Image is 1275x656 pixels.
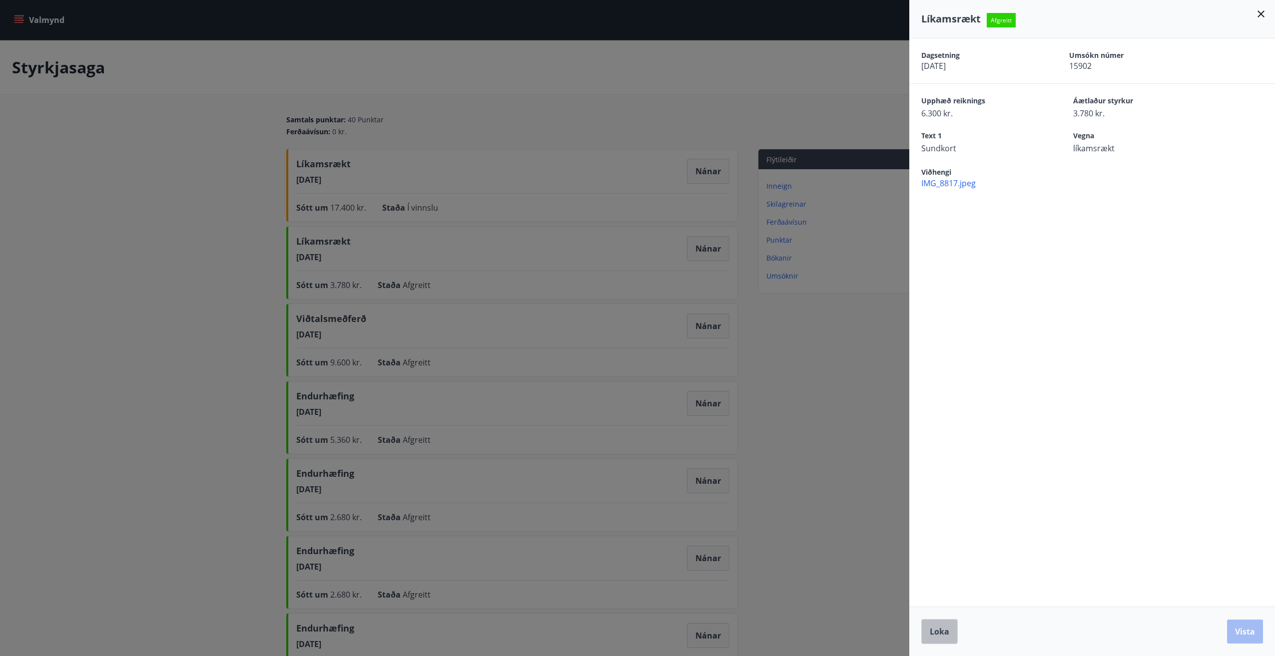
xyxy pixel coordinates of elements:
span: Viðhengi [921,167,951,177]
span: Upphæð reiknings [921,96,1038,108]
span: Afgreitt [987,13,1016,27]
span: IMG_8817.jpeg [921,178,1275,189]
span: Umsókn númer [1069,50,1182,60]
span: 6.300 kr. [921,108,1038,119]
span: Text 1 [921,131,1038,143]
span: [DATE] [921,60,1034,71]
span: 3.780 kr. [1073,108,1190,119]
span: líkamsrækt [1073,143,1190,154]
span: Líkamsrækt [921,12,981,25]
span: Loka [930,626,949,637]
span: 15902 [1069,60,1182,71]
span: Áætlaður styrkur [1073,96,1190,108]
span: Vegna [1073,131,1190,143]
button: Loka [921,619,958,644]
span: Sundkort [921,143,1038,154]
span: Dagsetning [921,50,1034,60]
